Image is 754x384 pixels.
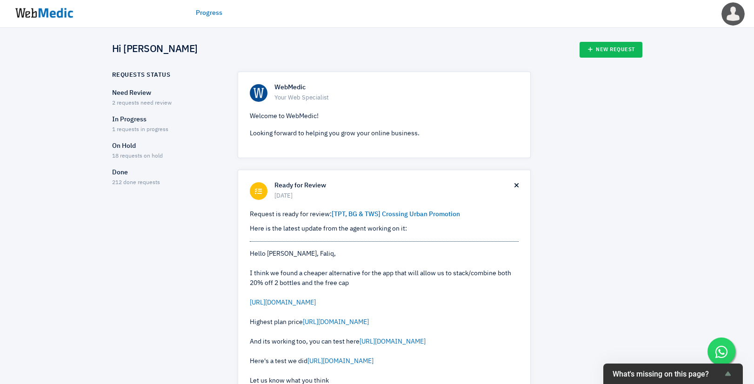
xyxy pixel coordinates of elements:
p: Done [112,168,221,178]
span: 18 requests on hold [112,153,163,159]
p: On Hold [112,141,221,151]
button: Show survey - What's missing on this page? [613,368,734,379]
a: [URL][DOMAIN_NAME] [303,319,369,325]
a: [URL][DOMAIN_NAME] [360,338,426,345]
h4: Hi [PERSON_NAME] [112,44,198,56]
p: Welcome to WebMedic! [250,112,519,121]
span: 1 requests in progress [112,127,168,132]
p: Need Review [112,88,221,98]
span: 212 done requests [112,180,160,185]
p: Here is the latest update from the agent working on it: [250,224,519,234]
a: New Request [580,42,642,58]
h6: Ready for Review [274,182,514,190]
a: Progress [196,8,222,18]
a: [URL][DOMAIN_NAME] [250,299,316,306]
p: Looking forward to helping you grow your online business. [250,129,519,139]
p: In Progress [112,115,221,125]
p: Request is ready for review: [250,210,519,219]
a: [TPT, BG & TWS] Crossing Urban Promotion [332,211,460,218]
a: [URL][DOMAIN_NAME] [307,358,374,364]
span: 2 requests need review [112,100,172,106]
span: Your Web Specialist [274,93,519,103]
h6: Requests Status [112,72,171,79]
span: What's missing on this page? [613,370,722,378]
h6: WebMedic [274,84,519,92]
span: [DATE] [274,192,514,201]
